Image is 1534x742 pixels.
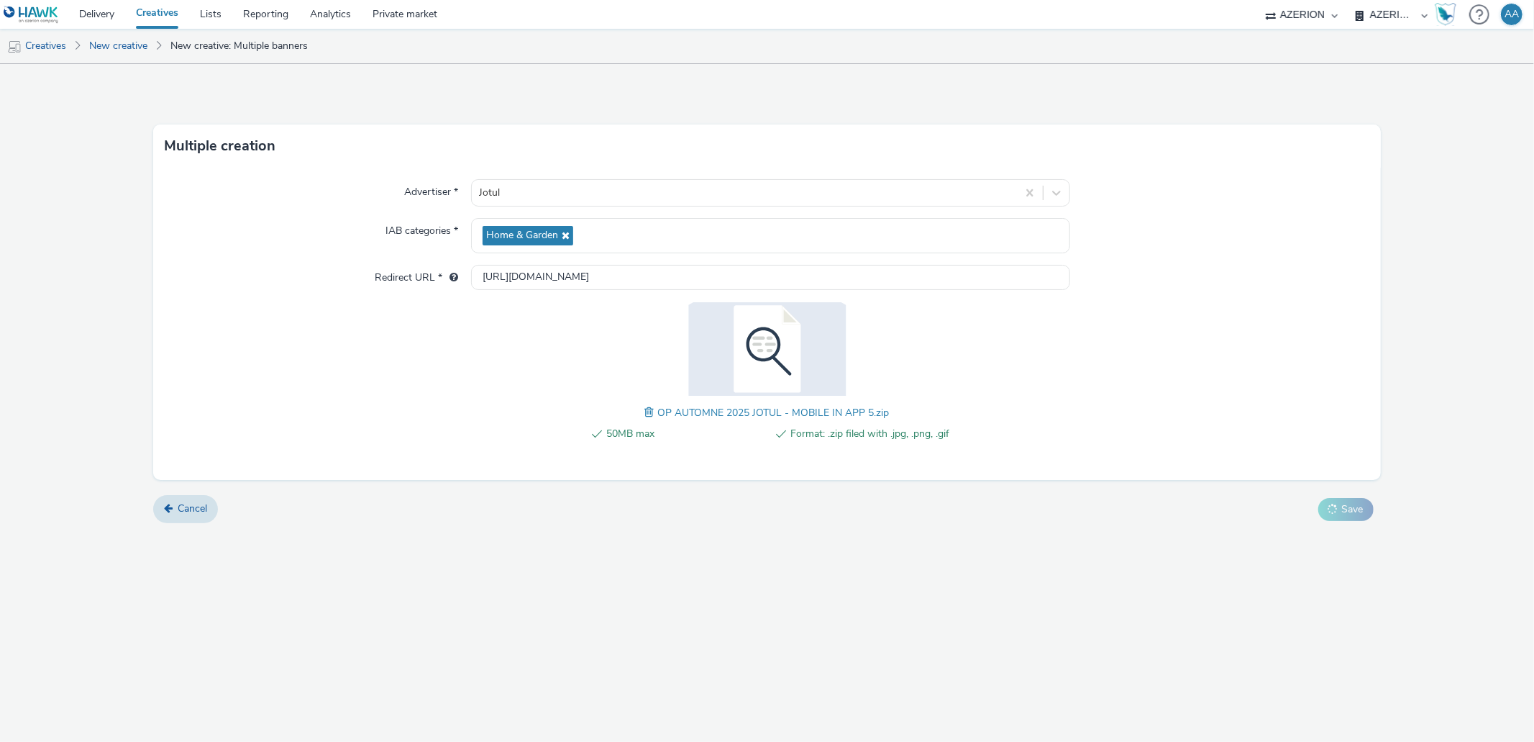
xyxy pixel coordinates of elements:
[7,40,22,54] img: mobile
[658,406,890,420] span: OP AUTOMNE 2025 JOTUL - MOBILE IN APP 5.zip
[4,6,59,24] img: undefined Logo
[163,29,315,63] a: New creative: Multiple banners
[369,265,464,285] label: Redirect URL *
[164,135,275,157] h3: Multiple creation
[380,218,464,238] label: IAB categories *
[1342,502,1364,516] span: Save
[486,230,558,242] span: Home & Garden
[398,179,464,199] label: Advertiser *
[790,425,949,443] span: Format: .zip filed with .jpg, .png, .gif
[153,495,218,522] a: Cancel
[82,29,155,63] a: New creative
[674,302,861,396] img: OP AUTOMNE 2025 JOTUL - MOBILE IN APP 5.zip
[1318,498,1374,521] button: Save
[178,502,207,515] span: Cancel
[1505,4,1519,25] div: AA
[471,265,1069,290] input: url...
[606,425,765,443] span: 50MB max
[1435,3,1462,26] a: Hawk Academy
[442,271,458,285] div: URL will be used as a validation URL with some SSPs and it will be the redirection URL of your cr...
[1435,3,1456,26] img: Hawk Academy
